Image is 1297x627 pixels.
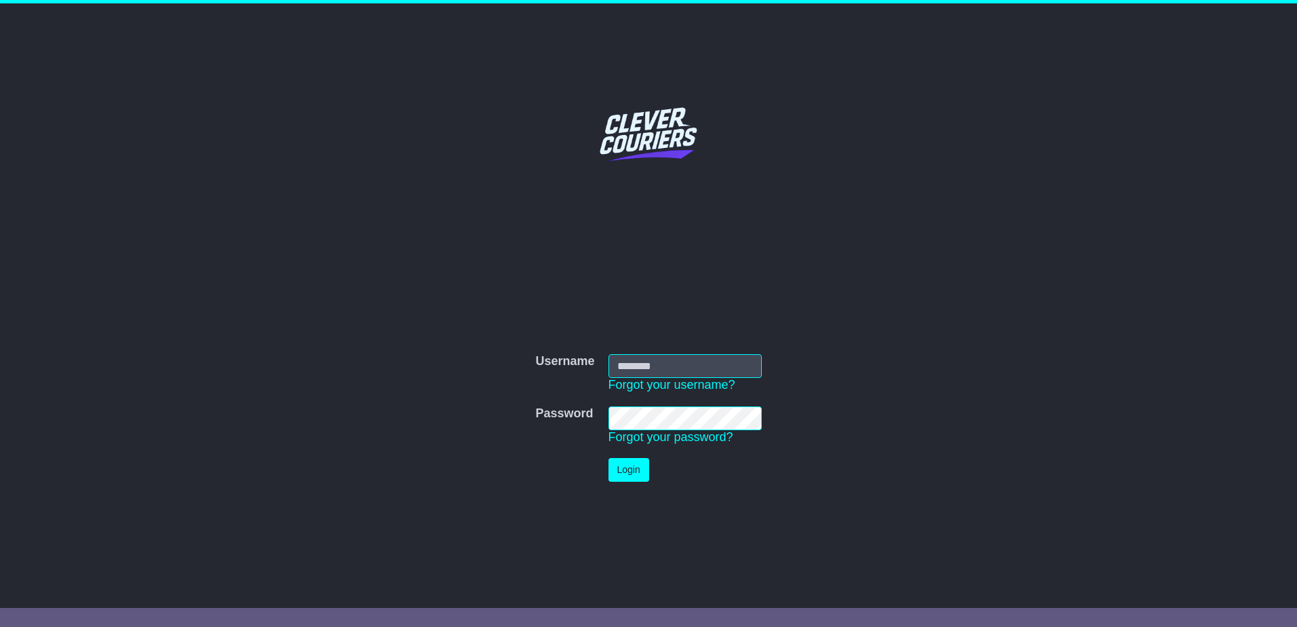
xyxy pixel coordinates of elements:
[535,354,594,369] label: Username
[591,76,706,191] img: Clever Couriers
[608,378,735,392] a: Forgot your username?
[608,458,649,482] button: Login
[608,430,733,444] a: Forgot your password?
[535,406,593,421] label: Password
